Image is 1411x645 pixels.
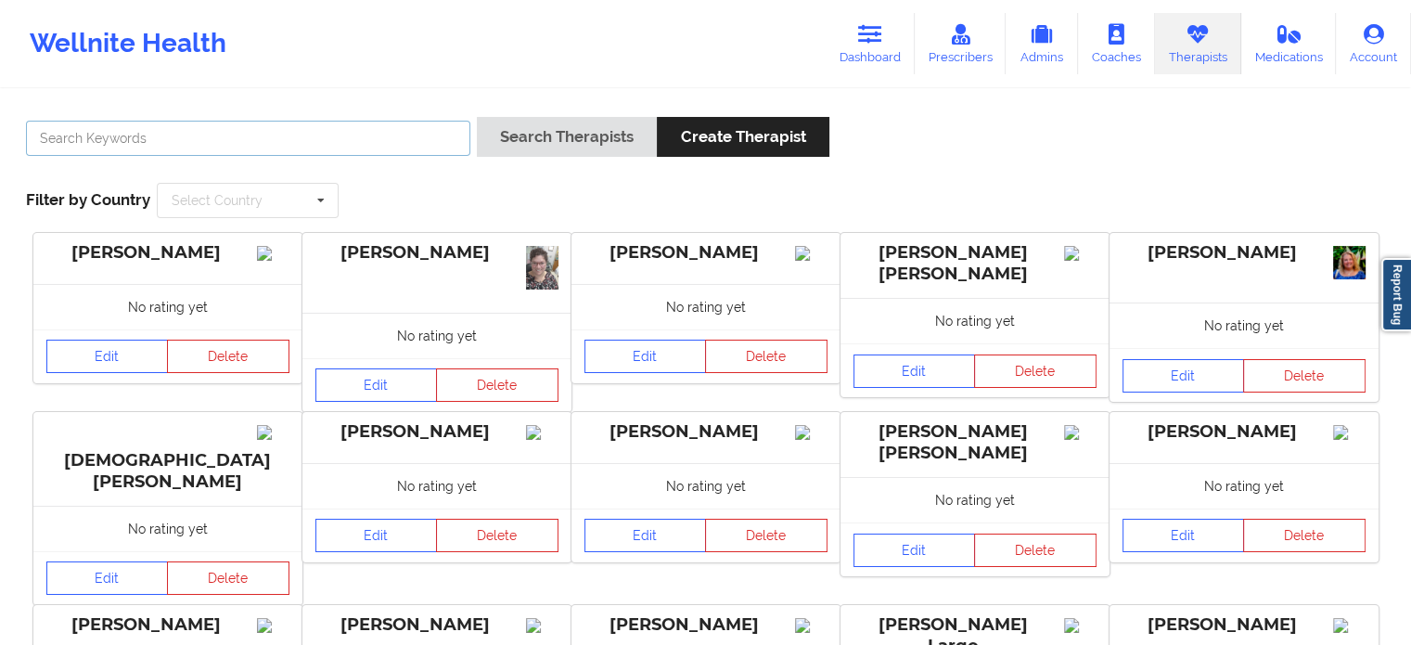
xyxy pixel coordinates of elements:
[840,298,1110,343] div: No rating yet
[1243,519,1366,552] button: Delete
[795,246,827,261] img: Image%2Fplaceholer-image.png
[853,355,976,388] a: Edit
[1122,614,1366,636] div: [PERSON_NAME]
[974,534,1097,567] button: Delete
[257,425,289,440] img: Image%2Fplaceholer-image.png
[302,463,571,509] div: No rating yet
[840,477,1110,522] div: No rating yet
[33,506,302,551] div: No rating yet
[26,190,150,209] span: Filter by Country
[657,117,828,157] button: Create Therapist
[302,313,571,358] div: No rating yet
[1110,463,1379,509] div: No rating yet
[46,561,169,595] a: Edit
[33,284,302,329] div: No rating yet
[526,425,558,440] img: Image%2Fplaceholer-image.png
[436,519,558,552] button: Delete
[26,121,470,156] input: Search Keywords
[315,614,558,636] div: [PERSON_NAME]
[1064,618,1097,633] img: Image%2Fplaceholer-image.png
[571,284,840,329] div: No rating yet
[315,519,438,552] a: Edit
[1333,425,1366,440] img: Image%2Fplaceholer-image.png
[46,340,169,373] a: Edit
[1122,242,1366,264] div: [PERSON_NAME]
[795,618,827,633] img: Image%2Fplaceholer-image.png
[167,340,289,373] button: Delete
[584,340,707,373] a: Edit
[584,519,707,552] a: Edit
[46,421,289,493] div: [DEMOGRAPHIC_DATA][PERSON_NAME]
[795,425,827,440] img: Image%2Fplaceholer-image.png
[1064,425,1097,440] img: Image%2Fplaceholer-image.png
[46,242,289,264] div: [PERSON_NAME]
[1243,359,1366,393] button: Delete
[571,463,840,509] div: No rating yet
[1110,303,1379,348] div: No rating yet
[584,614,827,636] div: [PERSON_NAME]
[1155,13,1241,74] a: Therapists
[477,117,657,157] button: Search Therapists
[1241,13,1337,74] a: Medications
[584,242,827,264] div: [PERSON_NAME]
[1006,13,1078,74] a: Admins
[1122,421,1366,443] div: [PERSON_NAME]
[705,340,827,373] button: Delete
[1122,359,1245,393] a: Edit
[584,421,827,443] div: [PERSON_NAME]
[853,421,1097,464] div: [PERSON_NAME] [PERSON_NAME]
[46,614,289,636] div: [PERSON_NAME]
[1078,13,1155,74] a: Coaches
[826,13,915,74] a: Dashboard
[1381,258,1411,331] a: Report Bug
[167,561,289,595] button: Delete
[705,519,827,552] button: Delete
[974,355,1097,388] button: Delete
[526,618,558,633] img: Image%2Fplaceholer-image.png
[1122,519,1245,552] a: Edit
[915,13,1007,74] a: Prescribers
[1333,618,1366,633] img: Image%2Fplaceholer-image.png
[315,242,558,264] div: [PERSON_NAME]
[853,534,976,567] a: Edit
[1336,13,1411,74] a: Account
[1333,246,1366,279] img: 66968633-e5a6-4301-9fa7-1c991f3efb8e_1000003212.JPG
[1064,246,1097,261] img: Image%2Fplaceholer-image.png
[315,368,438,402] a: Edit
[257,246,289,261] img: Image%2Fplaceholer-image.png
[315,421,558,443] div: [PERSON_NAME]
[257,618,289,633] img: Image%2Fplaceholer-image.png
[853,242,1097,285] div: [PERSON_NAME] [PERSON_NAME]
[436,368,558,402] button: Delete
[172,194,263,207] div: Select Country
[526,246,558,290] img: 1f421429-04cc-40fb-b57c-51ae2670c33f_17555363990501415226315110837486.jpg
